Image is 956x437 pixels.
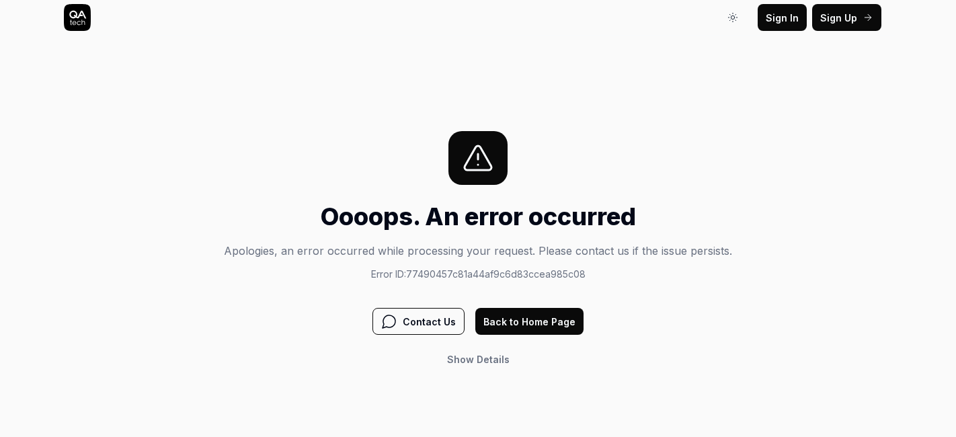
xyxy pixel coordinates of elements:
[758,4,807,31] button: Sign In
[439,346,518,372] button: Show Details
[372,308,465,335] button: Contact Us
[812,4,881,31] button: Sign Up
[224,267,732,281] p: Error ID: 77490457c81a44af9c6d83ccea985c08
[475,308,584,335] button: Back to Home Page
[224,198,732,235] h1: Oooops. An error occurred
[477,354,510,365] span: Details
[766,11,799,25] span: Sign In
[224,243,732,259] p: Apologies, an error occurred while processing your request. Please contact us if the issue persists.
[820,11,857,25] span: Sign Up
[447,354,474,365] span: Show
